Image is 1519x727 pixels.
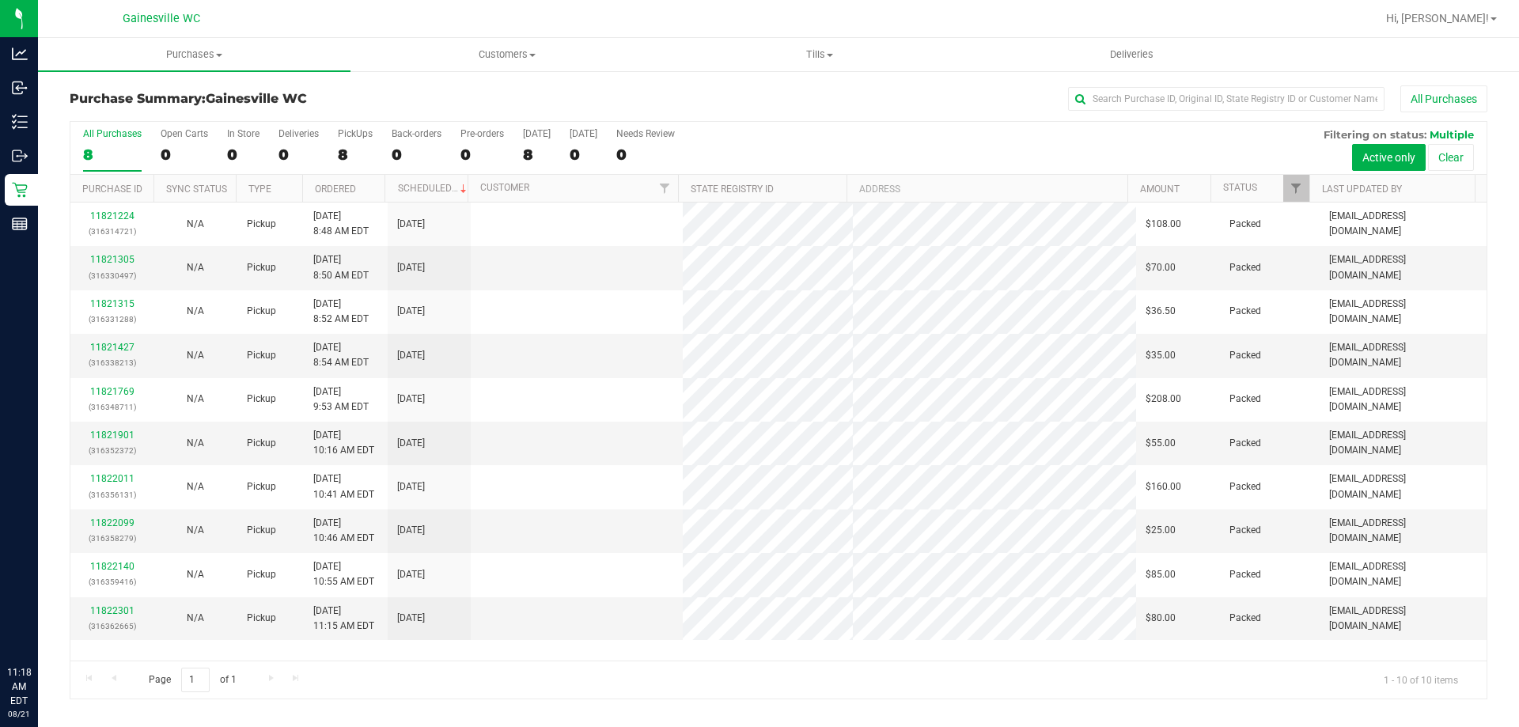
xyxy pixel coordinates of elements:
span: Tills [664,47,975,62]
span: [DATE] 8:52 AM EDT [313,297,369,327]
p: (316362665) [80,619,144,634]
span: Gainesville WC [123,12,200,25]
span: Packed [1229,260,1261,275]
span: $36.50 [1146,304,1176,319]
p: (316348711) [80,399,144,415]
a: 11821427 [90,342,134,353]
span: Not Applicable [187,305,204,316]
span: $160.00 [1146,479,1181,494]
p: (316356131) [80,487,144,502]
div: 8 [338,146,373,164]
span: [DATE] [397,392,425,407]
span: Not Applicable [187,524,204,536]
span: Packed [1229,479,1261,494]
a: 11822301 [90,605,134,616]
input: 1 [181,668,210,692]
a: Purchases [38,38,350,71]
p: (316352372) [80,443,144,458]
span: [EMAIL_ADDRESS][DOMAIN_NAME] [1329,428,1477,458]
span: Not Applicable [187,569,204,580]
span: Pickup [247,523,276,538]
a: Deliveries [975,38,1288,71]
p: (316338213) [80,355,144,370]
a: Filter [652,175,678,202]
a: Filter [1283,175,1309,202]
button: N/A [187,217,204,232]
div: Open Carts [161,128,208,139]
div: 0 [616,146,675,164]
inline-svg: Outbound [12,148,28,164]
div: 0 [460,146,504,164]
a: 11822099 [90,517,134,528]
span: Pickup [247,392,276,407]
span: [DATE] [397,523,425,538]
span: [EMAIL_ADDRESS][DOMAIN_NAME] [1329,297,1477,327]
div: 0 [227,146,259,164]
span: [EMAIL_ADDRESS][DOMAIN_NAME] [1329,516,1477,546]
span: Packed [1229,392,1261,407]
span: Packed [1229,567,1261,582]
button: N/A [187,304,204,319]
a: Amount [1140,184,1180,195]
a: Tills [663,38,975,71]
span: Not Applicable [187,612,204,623]
div: All Purchases [83,128,142,139]
span: [DATE] [397,304,425,319]
span: [DATE] 10:55 AM EDT [313,559,374,589]
span: Packed [1229,436,1261,451]
button: N/A [187,392,204,407]
div: 8 [83,146,142,164]
inline-svg: Analytics [12,46,28,62]
a: 11822140 [90,561,134,572]
span: $25.00 [1146,523,1176,538]
span: Not Applicable [187,481,204,492]
p: 08/21 [7,708,31,720]
span: Packed [1229,523,1261,538]
span: [EMAIL_ADDRESS][DOMAIN_NAME] [1329,252,1477,282]
span: $208.00 [1146,392,1181,407]
a: Status [1223,182,1257,193]
span: Pickup [247,567,276,582]
span: Pickup [247,611,276,626]
div: Deliveries [278,128,319,139]
span: [DATE] 10:46 AM EDT [313,516,374,546]
span: Pickup [247,436,276,451]
p: (316314721) [80,224,144,239]
span: Filtering on status: [1324,128,1426,141]
button: Active only [1352,144,1426,171]
a: Type [248,184,271,195]
span: Page of 1 [135,668,249,692]
span: Deliveries [1089,47,1175,62]
span: Not Applicable [187,393,204,404]
span: [EMAIL_ADDRESS][DOMAIN_NAME] [1329,384,1477,415]
span: Pickup [247,479,276,494]
div: 0 [278,146,319,164]
span: [EMAIL_ADDRESS][DOMAIN_NAME] [1329,471,1477,502]
span: [EMAIL_ADDRESS][DOMAIN_NAME] [1329,604,1477,634]
span: Gainesville WC [206,91,307,106]
a: Ordered [315,184,356,195]
button: N/A [187,260,204,275]
a: State Registry ID [691,184,774,195]
button: N/A [187,348,204,363]
h3: Purchase Summary: [70,92,542,106]
span: Packed [1229,304,1261,319]
p: (316359416) [80,574,144,589]
span: Pickup [247,217,276,232]
span: Hi, [PERSON_NAME]! [1386,12,1489,25]
div: Pre-orders [460,128,504,139]
button: N/A [187,567,204,582]
span: [EMAIL_ADDRESS][DOMAIN_NAME] [1329,340,1477,370]
button: N/A [187,479,204,494]
a: 11821315 [90,298,134,309]
div: [DATE] [570,128,597,139]
span: Packed [1229,348,1261,363]
button: N/A [187,523,204,538]
span: [DATE] 10:16 AM EDT [313,428,374,458]
span: $35.00 [1146,348,1176,363]
a: Purchase ID [82,184,142,195]
span: Not Applicable [187,350,204,361]
inline-svg: Inbound [12,80,28,96]
a: Last Updated By [1322,184,1402,195]
div: PickUps [338,128,373,139]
